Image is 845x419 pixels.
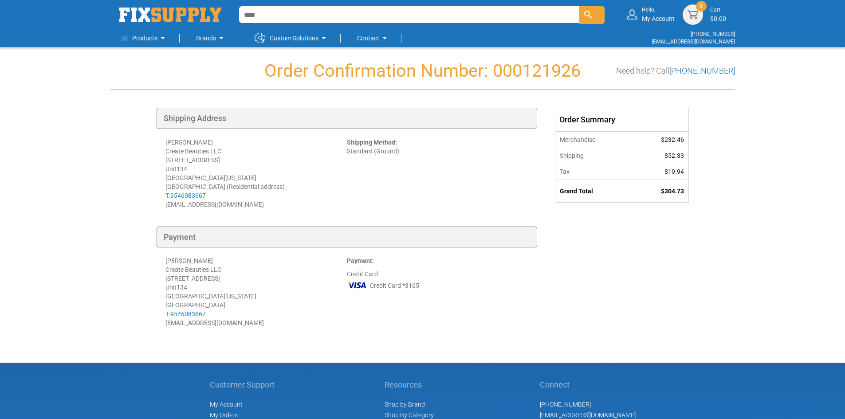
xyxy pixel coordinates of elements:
a: Products [122,29,168,47]
a: Brands [196,29,227,47]
div: My Account [642,6,675,23]
span: 0 [700,2,703,10]
a: Shop By Category [385,411,434,419]
a: [PHONE_NUMBER] [691,31,735,37]
img: VI [347,278,367,292]
th: Tax [555,164,633,180]
a: 9546083667 [170,192,206,199]
strong: Payment: [347,257,374,264]
span: Credit Card *3165 [370,281,419,290]
a: [PHONE_NUMBER] [540,401,591,408]
span: $304.73 [661,188,684,195]
span: My Orders [210,411,238,419]
a: Shop by Brand [385,401,425,408]
strong: Grand Total [560,188,593,195]
div: [PERSON_NAME] Create Beauties LLC [STREET_ADDRESS] Unit134 [GEOGRAPHIC_DATA][US_STATE] [GEOGRAPHI... [165,256,347,327]
a: [EMAIL_ADDRESS][DOMAIN_NAME] [652,39,735,45]
div: [PERSON_NAME] Create Beauties LLC [STREET_ADDRESS] Unit134 [GEOGRAPHIC_DATA][US_STATE] [GEOGRAPHI... [165,138,347,209]
h3: Need help? Call [616,67,735,75]
strong: Shipping Method: [347,139,397,146]
small: Cart [710,6,726,14]
span: $19.94 [664,168,684,175]
h1: Order Confirmation Number: 000121926 [110,61,735,81]
div: Standard (Ground) [347,138,528,209]
small: Hello, [642,6,675,14]
a: store logo [119,8,221,22]
h5: Connect [540,380,636,389]
div: Shipping Address [157,108,537,129]
a: [PHONE_NUMBER] [669,66,735,75]
img: Fix Industrial Supply [119,8,221,22]
a: [EMAIL_ADDRESS][DOMAIN_NAME] [540,411,636,419]
div: Order Summary [555,108,688,131]
span: $0.00 [710,15,726,22]
a: 9546083667 [170,310,206,317]
h5: Customer Support [210,380,279,389]
a: Contact [357,29,390,47]
th: Merchandise [555,131,633,148]
h5: Resources [385,380,435,389]
th: Shipping [555,148,633,164]
a: Custom Solutions [255,29,329,47]
div: Credit Card [347,256,528,327]
div: Payment [157,227,537,248]
span: $52.33 [664,152,684,159]
span: $232.46 [661,136,684,143]
span: My Account [210,401,243,408]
